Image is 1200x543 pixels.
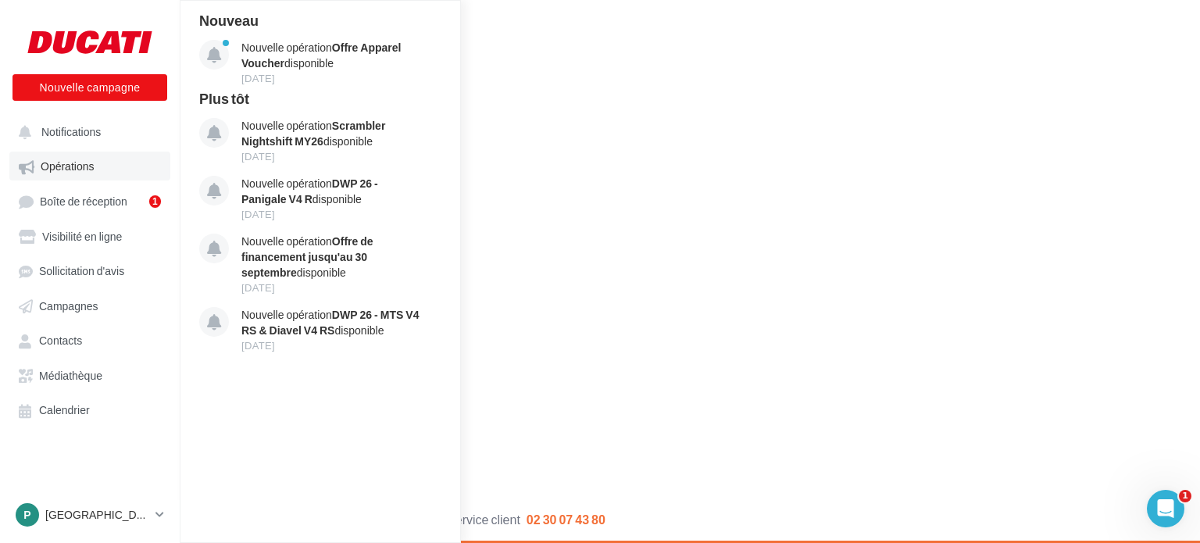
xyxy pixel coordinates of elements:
button: Nouvelle campagne [12,74,167,101]
span: P [23,507,30,523]
span: 1 [1179,490,1191,502]
span: Visibilité en ligne [42,230,122,243]
span: © [DATE]-[DATE] - - - [191,513,605,527]
span: Sollicitation d'avis [39,265,124,278]
a: Opérations [9,152,170,180]
span: Boîte de réception [40,195,127,208]
a: Médiathèque [9,361,170,389]
p: [GEOGRAPHIC_DATA] [45,507,149,523]
span: Médiathèque [39,369,102,382]
a: P [GEOGRAPHIC_DATA] [12,500,167,530]
div: 1 [149,195,161,208]
a: Sollicitation d'avis [9,256,170,284]
span: 02 30 07 43 80 [527,512,605,527]
iframe: Intercom live chat [1147,490,1184,527]
span: Campagnes [39,299,98,313]
span: Notifications [41,125,101,138]
a: Calendrier [9,395,170,423]
a: Contacts [9,326,170,354]
a: Visibilité en ligne [9,222,170,250]
button: Notifications [9,117,164,145]
span: Opérations [41,160,94,173]
a: Campagnes [9,291,170,320]
span: Service client [447,512,520,527]
span: Contacts [39,334,82,348]
a: Boîte de réception1 [9,187,170,216]
span: Calendrier [39,404,90,417]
